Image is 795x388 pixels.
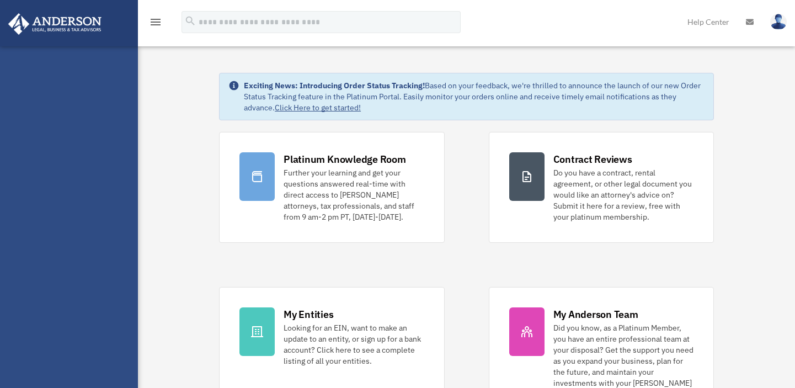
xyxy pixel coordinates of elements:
[244,81,425,91] strong: Exciting News: Introducing Order Status Tracking!
[184,15,196,27] i: search
[553,307,638,321] div: My Anderson Team
[244,80,705,113] div: Based on your feedback, we're thrilled to announce the launch of our new Order Status Tracking fe...
[149,19,162,29] a: menu
[284,167,424,222] div: Further your learning and get your questions answered real-time with direct access to [PERSON_NAM...
[5,13,105,35] img: Anderson Advisors Platinum Portal
[489,132,714,243] a: Contract Reviews Do you have a contract, rental agreement, or other legal document you would like...
[275,103,361,113] a: Click Here to get started!
[284,152,406,166] div: Platinum Knowledge Room
[770,14,787,30] img: User Pic
[284,307,333,321] div: My Entities
[553,152,632,166] div: Contract Reviews
[149,15,162,29] i: menu
[219,132,444,243] a: Platinum Knowledge Room Further your learning and get your questions answered real-time with dire...
[284,322,424,366] div: Looking for an EIN, want to make an update to an entity, or sign up for a bank account? Click her...
[553,167,693,222] div: Do you have a contract, rental agreement, or other legal document you would like an attorney's ad...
